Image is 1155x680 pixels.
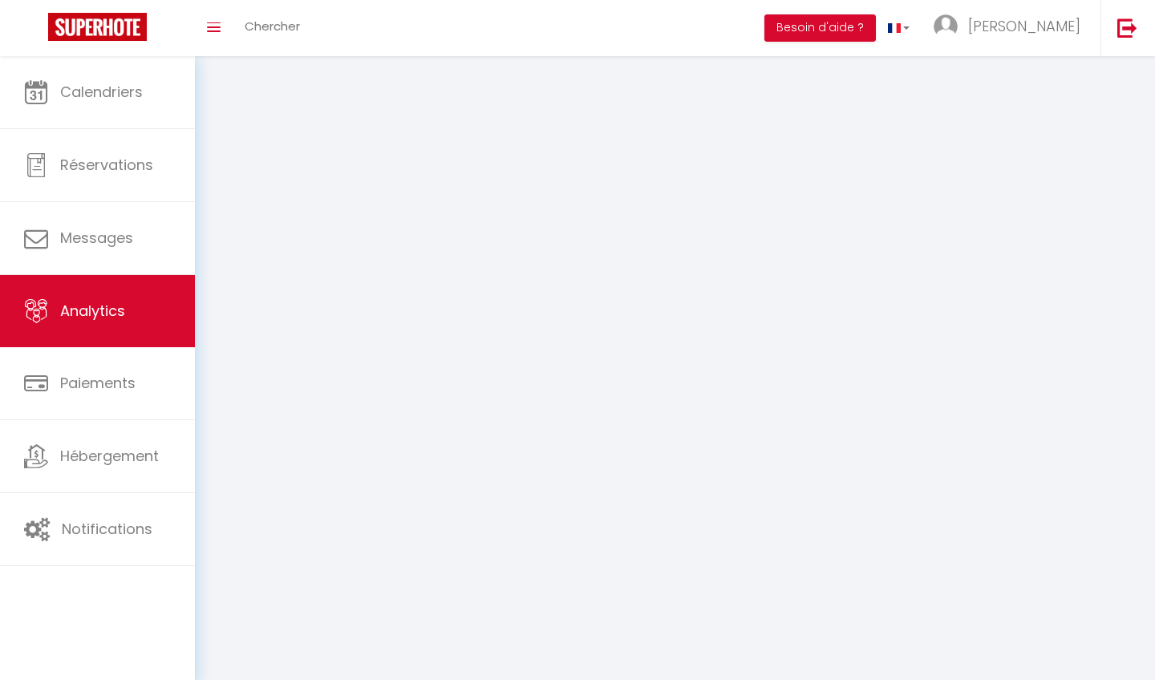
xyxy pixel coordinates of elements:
[1117,18,1137,38] img: logout
[13,6,61,55] button: Ouvrir le widget de chat LiveChat
[60,155,153,175] span: Réservations
[60,446,159,466] span: Hébergement
[60,373,136,393] span: Paiements
[60,301,125,321] span: Analytics
[60,228,133,248] span: Messages
[60,82,143,102] span: Calendriers
[968,16,1080,36] span: [PERSON_NAME]
[764,14,876,42] button: Besoin d'aide ?
[245,18,300,34] span: Chercher
[934,14,958,38] img: ...
[62,519,152,539] span: Notifications
[48,13,147,41] img: Super Booking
